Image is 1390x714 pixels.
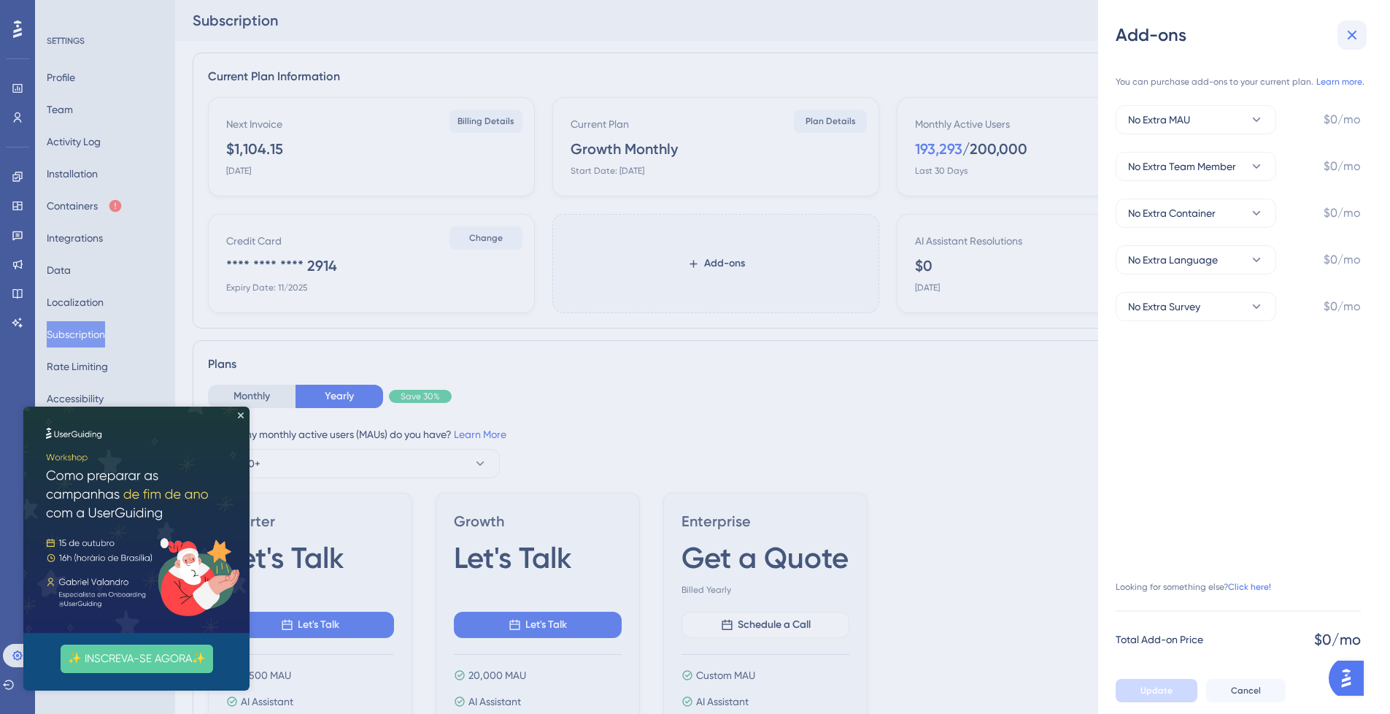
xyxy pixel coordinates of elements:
[1231,685,1261,696] span: Cancel
[1128,251,1218,269] span: No Extra Language
[1324,158,1361,175] span: $0/mo
[1116,23,1372,47] div: Add-ons
[1140,685,1173,696] span: Update
[1116,631,1203,648] span: Total Add-on Price
[1324,111,1361,128] span: $0/mo
[1128,298,1200,315] span: No Extra Survey
[1128,111,1190,128] span: No Extra MAU
[1228,581,1271,593] a: Click here!
[1329,656,1372,700] iframe: UserGuiding AI Assistant Launcher
[1206,679,1286,702] button: Cancel
[1128,204,1216,222] span: No Extra Container
[1116,292,1276,321] button: No Extra Survey
[1316,76,1364,88] a: Learn more.
[1324,298,1361,315] span: $0/mo
[37,238,190,266] button: ✨ INSCREVA-SE AGORA✨
[1116,245,1276,275] button: No Extra Language
[1116,105,1276,134] button: No Extra MAU
[1116,152,1276,181] button: No Extra Team Member
[1324,251,1361,269] span: $0/mo
[1116,76,1313,88] span: You can purchase add-ons to your current plan.
[1324,204,1361,222] span: $0/mo
[1116,199,1276,228] button: No Extra Container
[1116,581,1228,593] span: Looking for something else?
[1314,629,1361,650] span: $0/mo
[1128,158,1236,175] span: No Extra Team Member
[215,6,220,12] div: Close Preview
[1116,679,1197,702] button: Update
